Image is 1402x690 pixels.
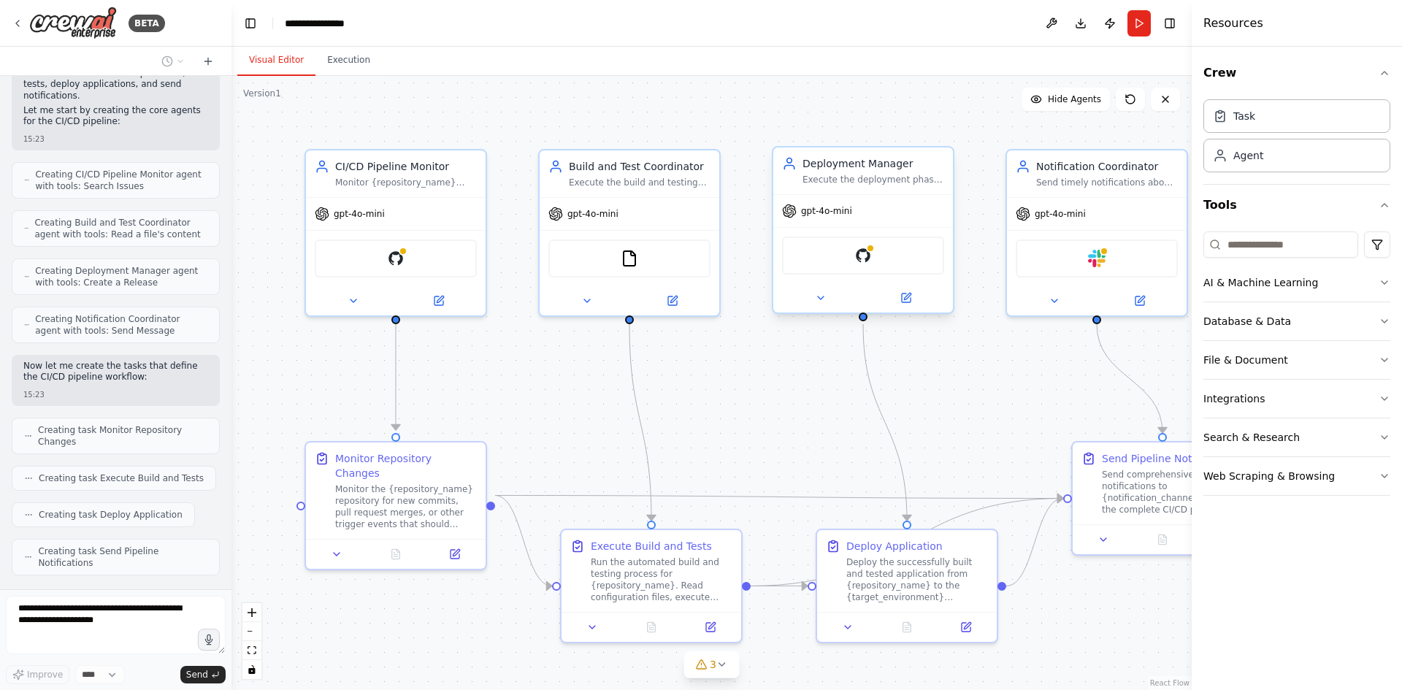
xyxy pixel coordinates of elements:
[29,7,117,39] img: Logo
[1035,208,1086,220] span: gpt-4o-mini
[751,579,808,594] g: Edge from 4aa2b5dd-1c81-43da-aca7-73052a5e883d to 044aeed1-6f82-4f51-9a79-4de784609440
[1102,469,1244,515] div: Send comprehensive notifications to {notification_channel} about the complete CI/CD pipeline exec...
[242,603,261,622] button: zoom in
[876,618,938,636] button: No output available
[1022,88,1110,111] button: Hide Agents
[429,545,480,563] button: Open in side panel
[621,618,683,636] button: No output available
[816,529,998,643] div: Deploy ApplicationDeploy the successfully built and tested application from {repository_name} to ...
[335,159,477,174] div: CI/CD Pipeline Monitor
[242,660,261,679] button: toggle interactivity
[35,313,207,337] span: Creating Notification Coordinator agent with tools: Send Message
[1203,380,1390,418] button: Integrations
[39,472,204,484] span: Creating task Execute Build and Tests
[315,45,382,76] button: Execution
[1036,159,1178,174] div: Notification Coordinator
[1203,275,1318,290] div: AI & Machine Learning
[621,250,638,267] img: FileReadTool
[397,292,480,310] button: Open in side panel
[242,622,261,641] button: zoom out
[335,483,477,530] div: Monitor the {repository_name} repository for new commits, pull request merges, or other trigger e...
[1203,469,1335,483] div: Web Scraping & Browsing
[387,250,405,267] img: GitHub
[1203,314,1291,329] div: Database & Data
[196,53,220,70] button: Start a new chat
[1005,149,1188,317] div: Notification CoordinatorSend timely notifications about the CI/CD pipeline status to the {notific...
[591,539,712,553] div: Execute Build and Tests
[802,156,944,171] div: Deployment Manager
[1098,292,1181,310] button: Open in side panel
[335,177,477,188] div: Monitor {repository_name} repository for changes, trigger builds, and coordinate the entire CI/CD...
[129,15,165,32] div: BETA
[495,488,1063,506] g: Edge from 1c1e153e-6a05-4b91-ab9b-42ff7da9f16f to ba798e73-f6b9-45dd-bca1-e30d514e3f9e
[1102,451,1238,466] div: Send Pipeline Notifications
[1160,13,1180,34] button: Hide right sidebar
[38,424,207,448] span: Creating task Monitor Repository Changes
[1233,109,1255,123] div: Task
[1089,324,1170,433] g: Edge from 35bf9d91-4a79-4369-9fb1-0a5b962ff285 to ba798e73-f6b9-45dd-bca1-e30d514e3f9e
[34,217,207,240] span: Creating Build and Test Coordinator agent with tools: Read a file's content
[631,292,713,310] button: Open in side panel
[242,641,261,660] button: fit view
[1203,93,1390,184] div: Crew
[365,545,427,563] button: No output available
[560,529,743,643] div: Execute Build and TestsRun the automated build and testing process for {repository_name}. Read co...
[198,629,220,651] button: Click to speak your automation idea
[569,159,710,174] div: Build and Test Coordinator
[1203,341,1390,379] button: File & Document
[180,666,226,683] button: Send
[751,491,1063,594] g: Edge from 4aa2b5dd-1c81-43da-aca7-73052a5e883d to ba798e73-f6b9-45dd-bca1-e30d514e3f9e
[1203,53,1390,93] button: Crew
[854,247,872,264] img: GitHub
[495,488,552,594] g: Edge from 1c1e153e-6a05-4b91-ab9b-42ff7da9f16f to 4aa2b5dd-1c81-43da-aca7-73052a5e883d
[304,441,487,570] div: Monitor Repository ChangesMonitor the {repository_name} repository for new commits, pull request ...
[242,603,261,679] div: React Flow controls
[1036,177,1178,188] div: Send timely notifications about the CI/CD pipeline status to the {notification_channel}. Keep the...
[846,539,943,553] div: Deploy Application
[710,657,716,672] span: 3
[856,324,914,521] g: Edge from 509e87dc-4264-4069-8f08-e05020380ae7 to 044aeed1-6f82-4f51-9a79-4de784609440
[1048,93,1101,105] span: Hide Agents
[6,665,69,684] button: Improve
[538,149,721,317] div: Build and Test CoordinatorExecute the build and testing phase of the CI/CD pipeline for {reposito...
[1203,15,1263,32] h4: Resources
[334,208,385,220] span: gpt-4o-mini
[1203,185,1390,226] button: Tools
[186,669,208,681] span: Send
[39,509,183,521] span: Creating task Deploy Application
[23,389,208,400] div: 15:23
[240,13,261,34] button: Hide left sidebar
[1203,226,1390,507] div: Tools
[156,53,191,70] button: Switch to previous chat
[1233,148,1263,163] div: Agent
[23,134,208,145] div: 15:23
[1203,457,1390,495] button: Web Scraping & Browsing
[683,651,740,678] button: 3
[1203,264,1390,302] button: AI & Machine Learning
[1203,302,1390,340] button: Database & Data
[38,545,207,569] span: Creating task Send Pipeline Notifications
[1203,353,1288,367] div: File & Document
[567,208,618,220] span: gpt-4o-mini
[1150,679,1190,687] a: React Flow attribution
[388,324,403,430] g: Edge from fa6a463f-d273-4947-a59d-409eac92d359 to 1c1e153e-6a05-4b91-ab9b-42ff7da9f16f
[35,169,207,192] span: Creating CI/CD Pipeline Monitor agent with tools: Search Issues
[772,149,954,317] div: Deployment ManagerExecute the deployment phase of the CI/CD pipeline for {repository_name} to {ta...
[1132,531,1194,548] button: No output available
[591,556,732,603] div: Run the automated build and testing process for {repository_name}. Read configuration files, exec...
[23,105,208,128] p: Let me start by creating the core agents for the CI/CD pipeline:
[23,361,208,383] p: Now let me create the tasks that define the CI/CD pipeline workflow:
[685,618,735,636] button: Open in side panel
[802,174,944,185] div: Execute the deployment phase of the CI/CD pipeline for {repository_name} to {target_environment}....
[622,324,659,521] g: Edge from d30bc372-7612-4166-9860-0b0e2819f810 to 4aa2b5dd-1c81-43da-aca7-73052a5e883d
[801,205,852,217] span: gpt-4o-mini
[1203,430,1300,445] div: Search & Research
[1203,391,1265,406] div: Integrations
[35,265,207,288] span: Creating Deployment Manager agent with tools: Create a Release
[865,289,947,307] button: Open in side panel
[941,618,991,636] button: Open in side panel
[243,88,281,99] div: Version 1
[569,177,710,188] div: Execute the build and testing phase of the CI/CD pipeline for {repository_name}. Run automated te...
[1203,418,1390,456] button: Search & Research
[285,16,358,31] nav: breadcrumb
